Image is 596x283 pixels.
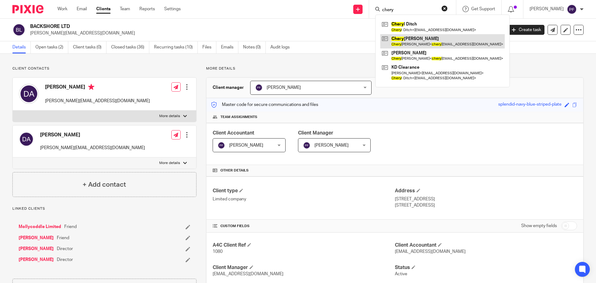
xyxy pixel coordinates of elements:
[88,84,94,90] i: Primary
[395,249,466,254] span: [EMAIL_ADDRESS][DOMAIN_NAME]
[35,41,68,53] a: Open tasks (2)
[303,142,310,149] img: svg%3E
[19,257,54,263] a: [PERSON_NAME]
[395,188,577,194] h4: Address
[19,84,39,104] img: svg%3E
[73,41,106,53] a: Client tasks (0)
[395,264,577,271] h4: Status
[508,25,544,35] a: Create task
[83,180,126,189] h4: + Add contact
[395,242,577,249] h4: Client Accountant
[64,224,77,230] span: Friend
[395,202,577,208] p: [STREET_ADDRESS]
[213,224,395,229] h4: CUSTOM FIELDS
[211,102,318,108] p: Master code for secure communications and files
[213,84,244,91] h3: Client manager
[255,84,263,91] img: svg%3E
[218,142,225,149] img: svg%3E
[159,114,180,119] p: More details
[213,242,395,249] h4: A4C Client Ref
[12,41,31,53] a: Details
[96,6,111,12] a: Clients
[159,161,180,166] p: More details
[12,23,25,36] img: svg%3E
[243,41,266,53] a: Notes (0)
[139,6,155,12] a: Reports
[154,41,198,53] a: Recurring tasks (10)
[213,264,395,271] h4: Client Manager
[221,41,238,53] a: Emails
[395,272,407,276] span: Active
[220,168,249,173] span: Other details
[57,246,73,252] span: Director
[30,23,405,30] h2: BACKSHORE LTD
[40,145,145,151] p: [PERSON_NAME][EMAIL_ADDRESS][DOMAIN_NAME]
[19,224,61,230] a: Mollycoddle Limited
[213,249,223,254] span: 1080
[382,7,437,13] input: Search
[111,41,149,53] a: Closed tasks (36)
[30,30,499,36] p: [PERSON_NAME][EMAIL_ADDRESS][DOMAIN_NAME]
[314,143,349,148] span: [PERSON_NAME]
[395,196,577,202] p: [STREET_ADDRESS]
[57,6,67,12] a: Work
[164,6,181,12] a: Settings
[19,235,54,241] a: [PERSON_NAME]
[57,235,69,241] span: Friend
[229,143,263,148] span: [PERSON_NAME]
[441,5,448,11] button: Clear
[45,84,150,92] h4: [PERSON_NAME]
[12,66,196,71] p: Client contacts
[220,115,257,120] span: Team assignments
[213,272,283,276] span: [EMAIL_ADDRESS][DOMAIN_NAME]
[206,66,584,71] p: More details
[45,98,150,104] p: [PERSON_NAME][EMAIL_ADDRESS][DOMAIN_NAME]
[202,41,216,53] a: Files
[120,6,130,12] a: Team
[270,41,294,53] a: Audit logs
[12,206,196,211] p: Linked clients
[213,130,254,135] span: Client Accountant
[471,7,495,11] span: Get Support
[498,101,562,108] div: splendid-navy-blue-striped-plate
[213,188,395,194] h4: Client type
[567,4,577,14] img: svg%3E
[19,246,54,252] a: [PERSON_NAME]
[267,85,301,90] span: [PERSON_NAME]
[12,5,43,13] img: Pixie
[40,132,145,138] h4: [PERSON_NAME]
[521,223,557,229] label: Show empty fields
[77,6,87,12] a: Email
[213,196,395,202] p: Limited company
[57,257,73,263] span: Director
[530,6,564,12] p: [PERSON_NAME]
[19,132,34,147] img: svg%3E
[298,130,333,135] span: Client Manager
